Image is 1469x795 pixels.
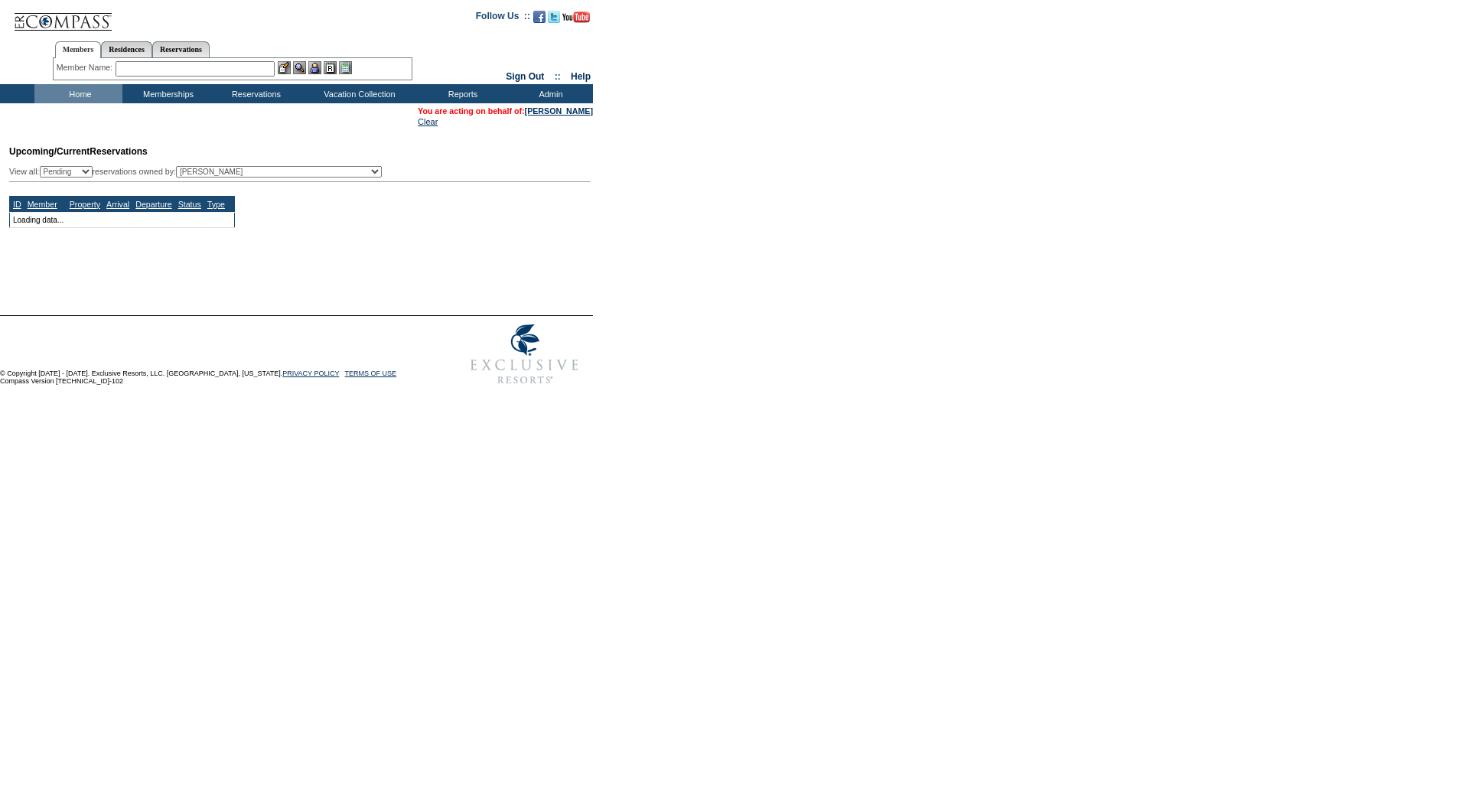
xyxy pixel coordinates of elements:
[324,61,337,74] img: Reservations
[278,61,291,74] img: b_edit.gif
[293,61,306,74] img: View
[122,84,210,103] td: Memberships
[308,61,321,74] img: Impersonate
[13,200,21,209] a: ID
[298,84,417,103] td: Vacation Collection
[135,200,171,209] a: Departure
[282,370,339,377] a: PRIVACY POLICY
[152,41,210,57] a: Reservations
[207,200,225,209] a: Type
[548,11,560,23] img: Follow us on Twitter
[9,146,148,157] span: Reservations
[70,200,100,209] a: Property
[548,15,560,24] a: Follow us on Twitter
[9,166,389,178] div: View all: reservations owned by:
[10,212,235,227] td: Loading data...
[533,11,546,23] img: Become our fan on Facebook
[456,316,593,393] img: Exclusive Resorts
[418,106,593,116] span: You are acting on behalf of:
[210,84,298,103] td: Reservations
[57,61,116,74] div: Member Name:
[101,41,152,57] a: Residences
[417,84,505,103] td: Reports
[525,106,593,116] a: [PERSON_NAME]
[506,71,544,82] a: Sign Out
[555,71,561,82] span: ::
[9,146,90,157] span: Upcoming/Current
[28,200,57,209] a: Member
[55,41,102,58] a: Members
[476,9,530,28] td: Follow Us ::
[505,84,593,103] td: Admin
[562,11,590,23] img: Subscribe to our YouTube Channel
[178,200,201,209] a: Status
[345,370,397,377] a: TERMS OF USE
[562,15,590,24] a: Subscribe to our YouTube Channel
[571,71,591,82] a: Help
[339,61,352,74] img: b_calculator.gif
[106,200,129,209] a: Arrival
[418,117,438,126] a: Clear
[34,84,122,103] td: Home
[533,15,546,24] a: Become our fan on Facebook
